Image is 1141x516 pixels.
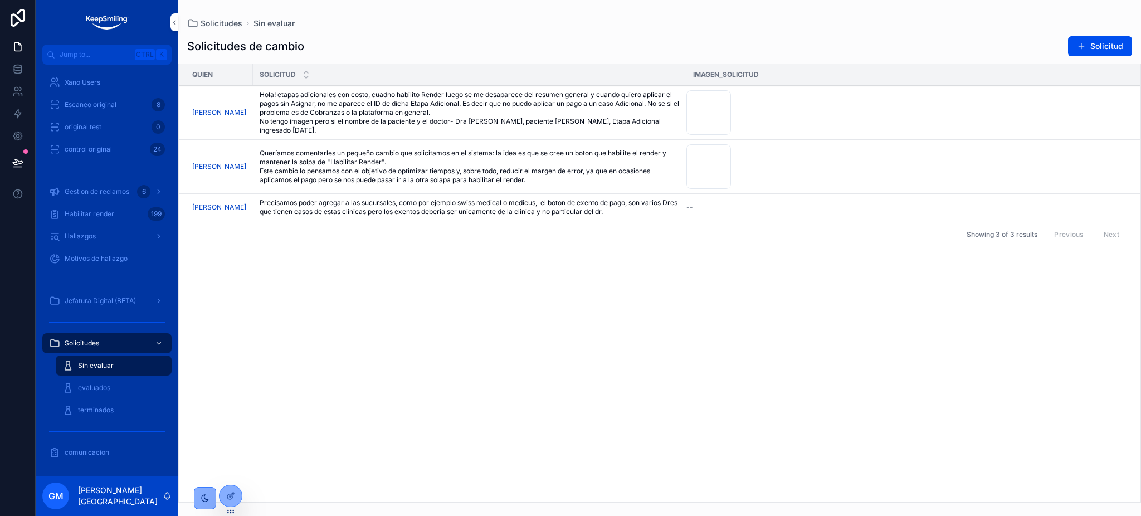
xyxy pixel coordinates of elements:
[187,18,242,29] a: Solicitudes
[192,162,246,171] a: [PERSON_NAME]
[78,406,114,415] span: terminados
[42,72,172,93] a: Xano Users
[65,448,109,457] span: comunicacion
[137,185,150,198] div: 6
[65,145,112,154] span: control original
[260,198,680,216] span: Precisamos poder agregar a las sucursales, como por ejemplo swiss medical o medicus, el boton de ...
[65,254,128,263] span: Motivos de hallazgo
[42,249,172,269] a: Motivos de hallazgo
[60,50,130,59] span: Jump to...
[42,291,172,311] a: Jefatura Digital (BETA)
[48,489,64,503] span: GM
[78,361,114,370] span: Sin evaluar
[85,13,129,31] img: App logo
[135,49,155,60] span: Ctrl
[686,203,693,212] span: --
[36,65,178,476] div: scrollable content
[152,120,165,134] div: 0
[187,38,304,54] h1: Solicitudes de cambio
[65,296,136,305] span: Jefatura Digital (BETA)
[42,182,172,202] a: Gestion de reclamos6
[192,70,213,79] span: quien
[157,50,166,59] span: K
[42,117,172,137] a: original test0
[56,400,172,420] a: terminados
[42,442,172,463] a: comunicacion
[65,210,114,218] span: Habilitar render
[78,485,163,507] p: [PERSON_NAME][GEOGRAPHIC_DATA]
[42,95,172,115] a: Escaneo original8
[967,230,1037,239] span: Showing 3 of 3 results
[42,45,172,65] button: Jump to...CtrlK
[65,100,116,109] span: Escaneo original
[78,383,110,392] span: evaluados
[253,18,295,29] a: Sin evaluar
[42,204,172,224] a: Habilitar render199
[260,90,680,135] span: Hola! etapas adicionales con costo, cuadno habilito Render luego se me desaparece del resumen gen...
[65,187,129,196] span: Gestion de reclamos
[42,226,172,246] a: Hallazgos
[201,18,242,29] span: Solicitudes
[260,149,680,184] span: Queríamos comentarles un pequeño cambio que solicitamos en el sistema: la idea es que se cree un ...
[65,232,96,241] span: Hallazgos
[1068,36,1132,56] button: Solicitud
[152,98,165,111] div: 8
[56,378,172,398] a: evaluados
[42,333,172,353] a: Solicitudes
[42,139,172,159] a: control original24
[192,108,246,117] a: [PERSON_NAME]
[693,70,759,79] span: Imagen_solicitud
[192,203,246,212] a: [PERSON_NAME]
[65,78,100,87] span: Xano Users
[56,356,172,376] a: Sin evaluar
[150,143,165,156] div: 24
[65,123,101,132] span: original test
[260,70,296,79] span: solicitud
[148,207,165,221] div: 199
[65,339,99,348] span: Solicitudes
